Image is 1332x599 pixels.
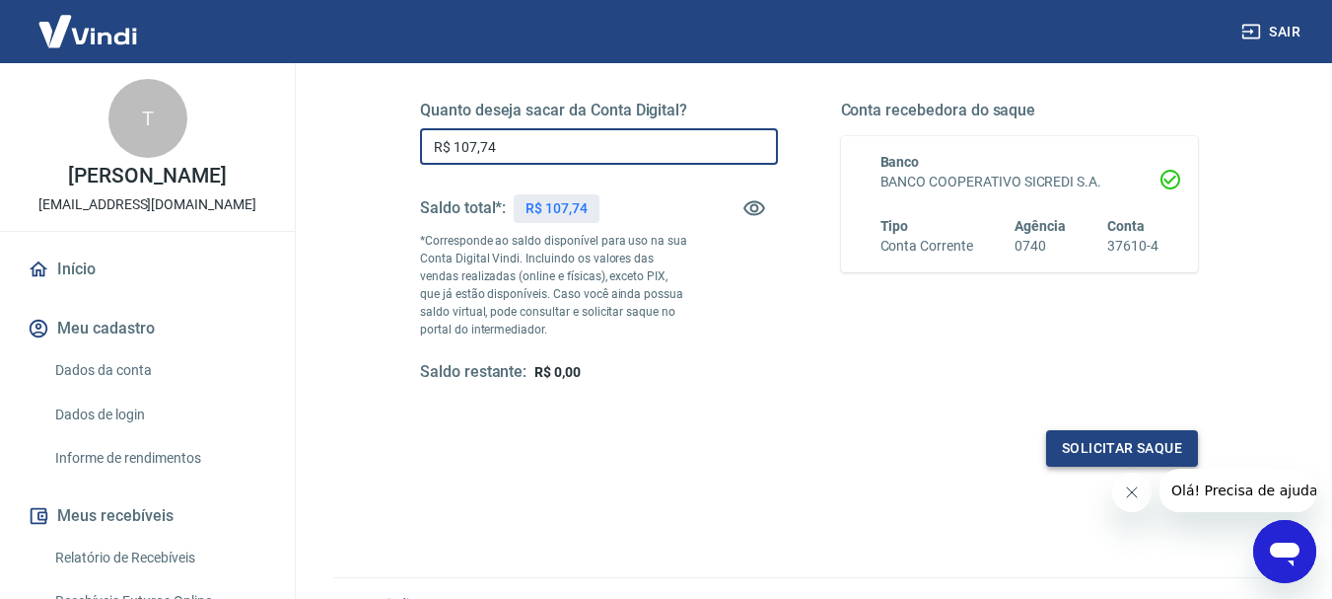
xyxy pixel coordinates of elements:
[1107,236,1158,257] h6: 37610-4
[880,154,920,170] span: Banco
[24,1,152,61] img: Vindi
[1159,469,1316,512] iframe: Mensagem da empresa
[68,166,226,187] p: [PERSON_NAME]
[47,395,271,435] a: Dados de login
[1107,218,1145,234] span: Conta
[534,364,581,380] span: R$ 0,00
[1015,218,1066,234] span: Agência
[420,232,688,338] p: *Corresponde ao saldo disponível para uso na sua Conta Digital Vindi. Incluindo os valores das ve...
[841,101,1199,120] h5: Conta recebedora do saque
[24,307,271,350] button: Meu cadastro
[47,438,271,479] a: Informe de rendimentos
[1015,236,1066,257] h6: 0740
[880,172,1159,192] h6: BANCO COOPERATIVO SICREDI S.A.
[880,218,909,234] span: Tipo
[526,198,588,219] p: R$ 107,74
[47,538,271,578] a: Relatório de Recebíveis
[24,248,271,291] a: Início
[24,494,271,538] button: Meus recebíveis
[420,198,506,218] h5: Saldo total*:
[12,14,166,30] span: Olá! Precisa de ajuda?
[1112,473,1152,512] iframe: Fechar mensagem
[47,350,271,391] a: Dados da conta
[880,236,973,257] h6: Conta Corrente
[1237,14,1308,50] button: Sair
[1046,430,1198,467] button: Solicitar saque
[108,79,187,158] div: T
[38,194,256,215] p: [EMAIL_ADDRESS][DOMAIN_NAME]
[1253,520,1316,583] iframe: Botão para abrir a janela de mensagens
[420,362,526,383] h5: Saldo restante:
[420,101,778,120] h5: Quanto deseja sacar da Conta Digital?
